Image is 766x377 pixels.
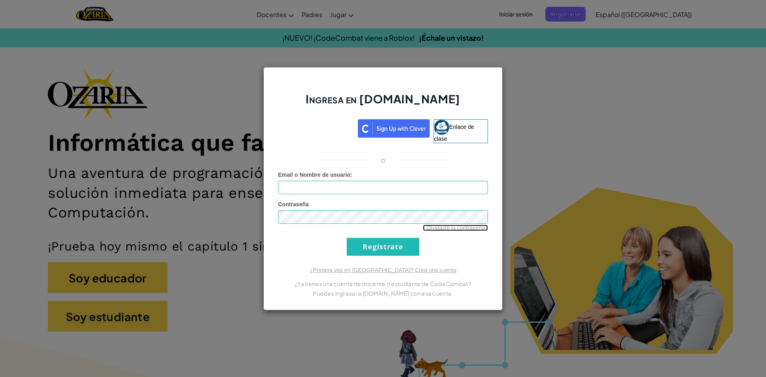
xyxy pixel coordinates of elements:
a: ¿Olvidaste la contraseña? [423,225,488,231]
img: clever_sso_button@2x.png [358,119,430,138]
font: Puedes ingresar a [DOMAIN_NAME] con esa cuenta. [313,290,453,297]
font: Ingresa en [DOMAIN_NAME] [306,92,460,106]
font: : [350,172,352,178]
font: Email o Nombre de usuario [278,172,350,178]
iframe: Botón de Acceder con Google [274,118,358,136]
img: classlink-logo-small.png [434,120,449,135]
a: ¿Primera vez en [GEOGRAPHIC_DATA]? Crea una cuenta [310,267,456,273]
font: Contraseña [278,201,309,207]
font: o [381,155,385,164]
font: Enlace de clase [434,123,474,142]
font: ¿Ya tienes una cuenta de docente o estudiante de CodeCombat? [295,280,471,287]
input: Regístrate [347,238,419,256]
